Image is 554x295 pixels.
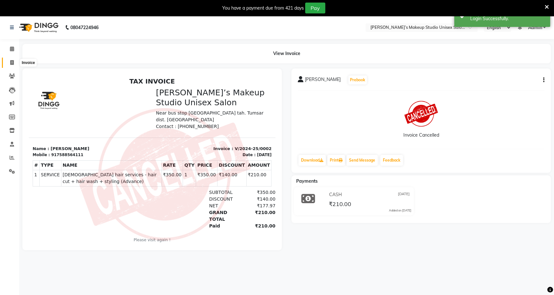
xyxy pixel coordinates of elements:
[528,24,542,31] span: Admin
[329,200,351,209] span: ₹210.00
[305,76,341,85] span: [PERSON_NAME]
[49,33,222,166] img: cancelled-stamp.png
[11,95,32,111] td: SERVICE
[470,15,545,22] div: Login Successfully.
[228,77,243,83] div: [DATE]
[218,85,242,95] th: AMOUNT
[348,76,367,84] button: Prebook
[4,71,120,77] p: Name : [PERSON_NAME]
[127,13,243,32] h3: [PERSON_NAME]’s Makeup Studio Unisex Salon
[4,77,21,83] div: Mobile :
[211,128,247,134] div: ₹177.97
[398,191,410,198] span: [DATE]
[32,85,133,95] th: NAME
[4,162,243,168] p: Please visit again !
[20,59,36,67] div: Invoice
[403,132,439,139] div: Invoice Cancelled
[346,155,378,166] button: Send Message
[380,155,403,166] a: Feedback
[211,134,247,148] div: ₹210.00
[389,208,411,213] div: Added on [DATE]
[34,97,131,110] span: [DEMOGRAPHIC_DATA] hair services - hair cut + hair wash + styling (Advance)
[298,155,326,166] a: Download
[22,77,54,83] div: 917588564111
[211,121,247,128] div: ₹140.00
[211,148,247,155] div: ₹210.00
[4,85,11,95] th: #
[11,85,32,95] th: TYPE
[305,3,325,13] button: Pay
[16,19,60,36] img: logo
[211,114,247,121] div: ₹350.00
[70,19,99,36] b: 08047224946
[4,95,11,111] td: 1
[329,191,342,198] span: CASH
[4,3,243,10] h2: TAX INVOICE
[222,5,304,12] div: You have a payment due from 421 days
[22,44,551,63] div: View Invoice
[218,95,242,111] td: ₹210.00
[296,178,318,184] span: Payments
[327,155,345,166] a: Print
